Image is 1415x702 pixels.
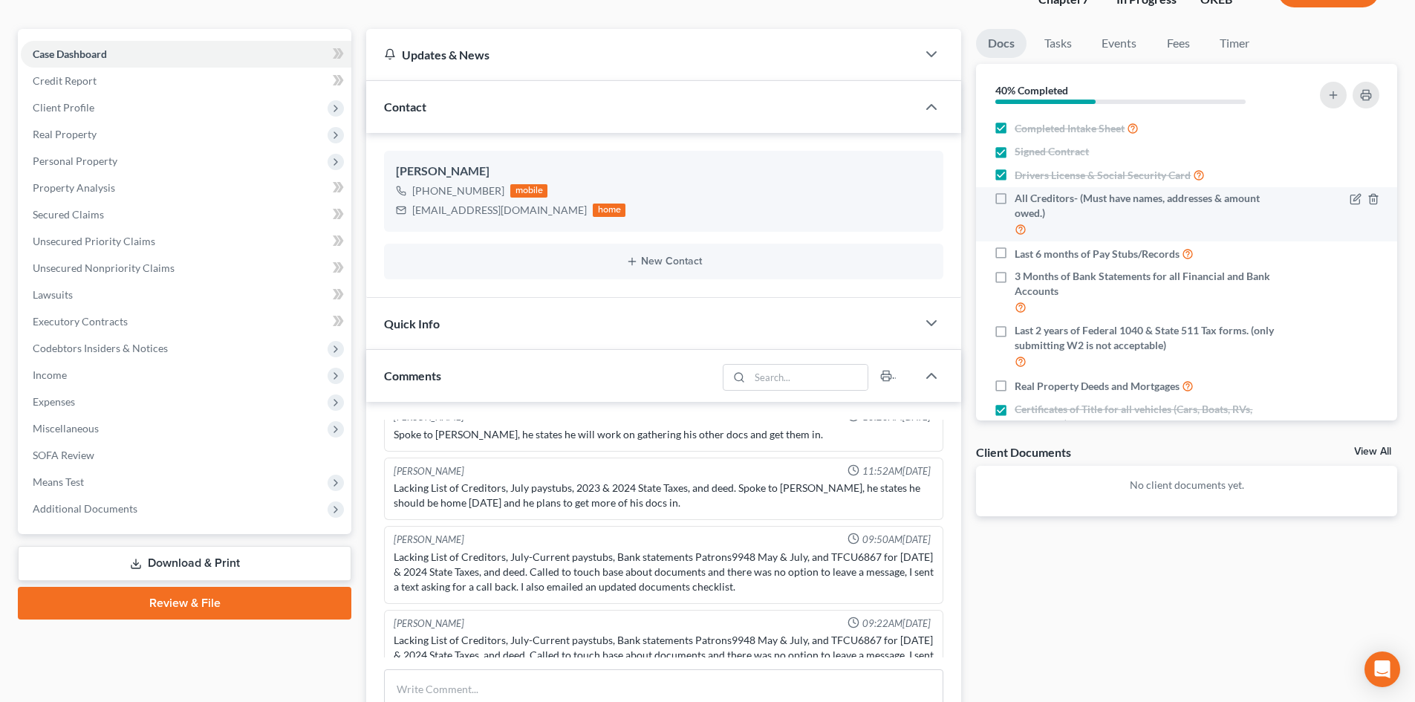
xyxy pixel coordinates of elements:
[1015,269,1279,299] span: 3 Months of Bank Statements for all Financial and Bank Accounts
[21,282,351,308] a: Lawsuits
[1364,651,1400,687] div: Open Intercom Messenger
[21,442,351,469] a: SOFA Review
[33,181,115,194] span: Property Analysis
[1015,191,1279,221] span: All Creditors- (Must have names, addresses & amount owed.)
[976,444,1071,460] div: Client Documents
[1015,168,1191,183] span: Drivers License & Social Security Card
[33,395,75,408] span: Expenses
[862,533,931,547] span: 09:50AM[DATE]
[33,502,137,515] span: Additional Documents
[1015,144,1089,159] span: Signed Contract
[18,546,351,581] a: Download & Print
[394,617,464,631] div: [PERSON_NAME]
[1154,29,1202,58] a: Fees
[33,155,117,167] span: Personal Property
[394,633,934,677] div: Lacking List of Creditors, July-Current paystubs, Bank statements Patrons9948 May & July, and TFC...
[396,256,931,267] button: New Contact
[384,368,441,383] span: Comments
[33,342,168,354] span: Codebtors Insiders & Notices
[21,308,351,335] a: Executory Contracts
[21,175,351,201] a: Property Analysis
[33,208,104,221] span: Secured Claims
[396,163,931,181] div: [PERSON_NAME]
[33,48,107,60] span: Case Dashboard
[394,481,934,510] div: Lacking List of Creditors, July paystubs, 2023 & 2024 State Taxes, and deed. Spoke to [PERSON_NAM...
[412,183,504,198] div: [PHONE_NUMBER]
[33,288,73,301] span: Lawsuits
[384,316,440,331] span: Quick Info
[33,368,67,381] span: Income
[862,464,931,478] span: 11:52AM[DATE]
[1032,29,1084,58] a: Tasks
[21,255,351,282] a: Unsecured Nonpriority Claims
[33,74,97,87] span: Credit Report
[33,315,128,328] span: Executory Contracts
[21,68,351,94] a: Credit Report
[1354,446,1391,457] a: View All
[18,587,351,620] a: Review & File
[1015,402,1279,432] span: Certificates of Title for all vehicles (Cars, Boats, RVs, ATVs, Ect...) If its in your name, we n...
[412,203,587,218] div: [EMAIL_ADDRESS][DOMAIN_NAME]
[1208,29,1261,58] a: Timer
[33,475,84,488] span: Means Test
[394,550,934,594] div: Lacking List of Creditors, July-Current paystubs, Bank statements Patrons9948 May & July, and TFC...
[995,84,1068,97] strong: 40% Completed
[750,365,868,390] input: Search...
[988,478,1385,493] p: No client documents yet.
[593,204,625,217] div: home
[33,261,175,274] span: Unsecured Nonpriority Claims
[33,128,97,140] span: Real Property
[394,533,464,547] div: [PERSON_NAME]
[384,100,426,114] span: Contact
[21,228,351,255] a: Unsecured Priority Claims
[1015,379,1180,394] span: Real Property Deeds and Mortgages
[394,464,464,478] div: [PERSON_NAME]
[33,235,155,247] span: Unsecured Priority Claims
[21,41,351,68] a: Case Dashboard
[394,427,934,442] div: Spoke to [PERSON_NAME], he states he will work on gathering his other docs and get them in.
[976,29,1027,58] a: Docs
[1015,121,1125,136] span: Completed Intake Sheet
[1015,247,1180,261] span: Last 6 months of Pay Stubs/Records
[510,184,547,198] div: mobile
[1015,323,1279,353] span: Last 2 years of Federal 1040 & State 511 Tax forms. (only submitting W2 is not acceptable)
[384,47,899,62] div: Updates & News
[1090,29,1148,58] a: Events
[33,422,99,435] span: Miscellaneous
[33,449,94,461] span: SOFA Review
[21,201,351,228] a: Secured Claims
[862,617,931,631] span: 09:22AM[DATE]
[33,101,94,114] span: Client Profile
